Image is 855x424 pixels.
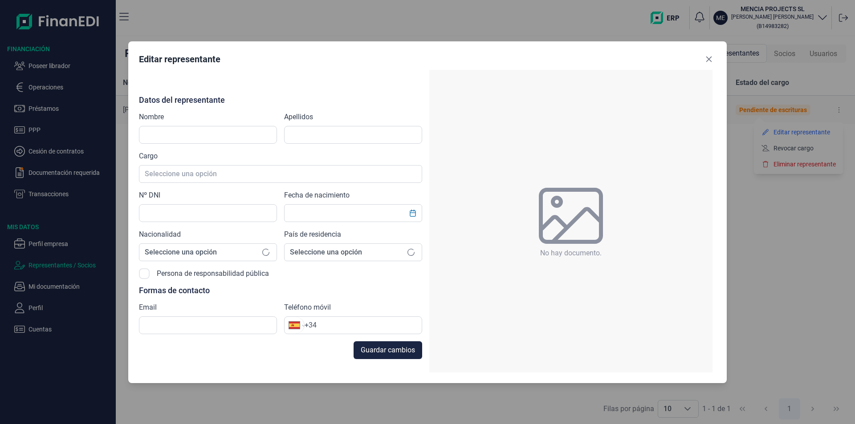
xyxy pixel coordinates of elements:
[139,53,220,65] div: Editar representante
[139,190,160,201] label: Nº DNI
[702,52,716,66] button: Close
[284,229,341,240] label: País de residencia
[284,112,313,122] label: Apellidos
[400,244,422,261] div: Seleccione una opción
[540,248,602,258] span: No hay documento.
[285,244,400,261] span: Seleccione una opción
[139,302,157,313] label: Email
[255,244,277,261] div: Seleccione una opción
[139,112,164,122] label: Nombre
[139,286,422,295] p: Formas de contacto
[354,341,422,359] button: Guardar cambios
[139,244,255,261] span: Seleccione una opción
[361,345,415,355] span: Guardar cambios
[139,96,422,105] p: Datos del representante
[404,205,421,221] button: Choose Date
[139,151,158,162] label: Cargo
[157,268,269,279] label: Persona de responsabilidad pública
[139,229,181,240] label: Nacionalidad
[400,166,422,182] div: Seleccione una opción
[284,302,331,313] label: Teléfono móvil
[139,166,400,182] span: Seleccione una opción
[284,190,350,201] label: Fecha de nacimiento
